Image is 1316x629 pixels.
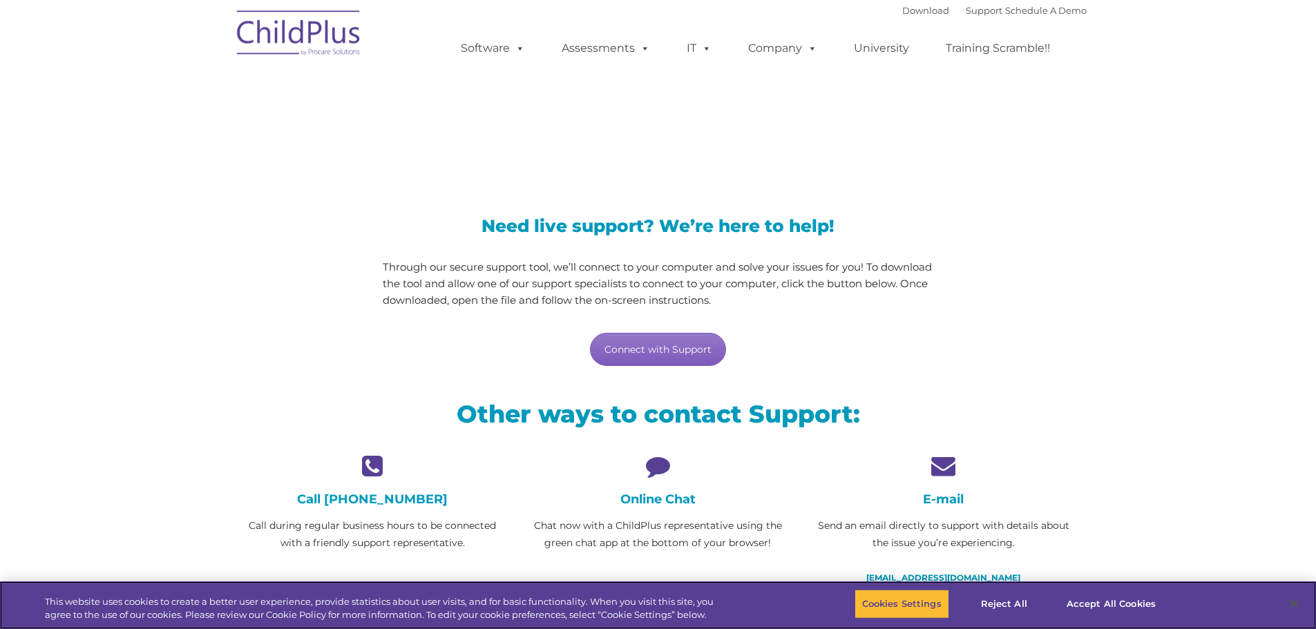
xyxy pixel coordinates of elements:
[45,595,724,622] div: This website uses cookies to create a better user experience, provide statistics about user visit...
[855,590,949,619] button: Cookies Settings
[240,492,505,507] h4: Call [PHONE_NUMBER]
[966,5,1002,16] a: Support
[590,333,726,366] a: Connect with Support
[1059,590,1163,619] button: Accept All Cookies
[932,35,1064,62] a: Training Scramble!!
[673,35,725,62] a: IT
[1279,588,1309,619] button: Close
[383,259,933,309] p: Through our secure support tool, we’ll connect to your computer and solve your issues for you! To...
[526,517,790,552] p: Chat now with a ChildPlus representative using the green chat app at the bottom of your browser!
[961,590,1047,619] button: Reject All
[734,35,831,62] a: Company
[902,5,949,16] a: Download
[548,35,664,62] a: Assessments
[902,5,1087,16] font: |
[240,517,505,552] p: Call during regular business hours to be connected with a friendly support representative.
[240,398,1076,429] h2: Other ways to contact Support:
[840,35,923,62] a: University
[811,517,1076,552] p: Send an email directly to support with details about the issue you’re experiencing.
[230,1,368,70] img: ChildPlus by Procare Solutions
[811,492,1076,507] h4: E-mail
[1005,5,1087,16] a: Schedule A Demo
[866,572,1020,583] a: [EMAIL_ADDRESS][DOMAIN_NAME]
[383,217,933,235] h3: Need live support? We’re here to help!
[526,492,790,507] h4: Online Chat
[447,35,539,62] a: Software
[240,99,757,142] span: LiveSupport with SplashTop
